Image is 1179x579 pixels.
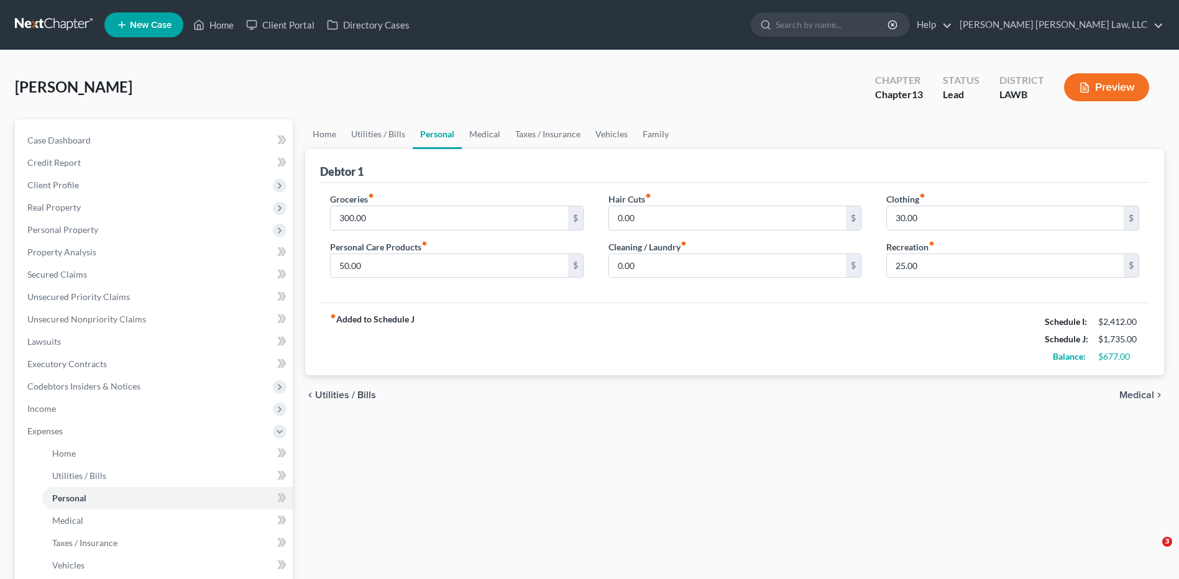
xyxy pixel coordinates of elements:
[846,206,861,230] div: $
[27,381,140,391] span: Codebtors Insiders & Notices
[52,470,106,481] span: Utilities / Bills
[776,13,889,36] input: Search by name...
[27,336,61,347] span: Lawsuits
[315,390,376,400] span: Utilities / Bills
[27,358,107,369] span: Executory Contracts
[999,88,1044,102] div: LAWB
[1053,351,1086,362] strong: Balance:
[27,426,63,436] span: Expenses
[320,164,364,179] div: Debtor 1
[1098,350,1139,363] div: $677.00
[1098,333,1139,345] div: $1,735.00
[953,14,1163,36] a: [PERSON_NAME] [PERSON_NAME] Law, LLC
[912,88,923,100] span: 13
[645,193,651,199] i: fiber_manual_record
[608,193,651,206] label: Hair Cuts
[52,560,85,570] span: Vehicles
[17,129,293,152] a: Case Dashboard
[568,254,583,278] div: $
[846,254,861,278] div: $
[1098,316,1139,328] div: $2,412.00
[999,73,1044,88] div: District
[42,465,293,487] a: Utilities / Bills
[27,180,79,190] span: Client Profile
[331,254,567,278] input: --
[27,403,56,414] span: Income
[462,119,508,149] a: Medical
[911,14,952,36] a: Help
[1137,537,1167,567] iframe: Intercom live chat
[1064,73,1149,101] button: Preview
[42,442,293,465] a: Home
[27,135,91,145] span: Case Dashboard
[17,263,293,286] a: Secured Claims
[1154,390,1164,400] i: chevron_right
[27,157,81,168] span: Credit Report
[17,286,293,308] a: Unsecured Priority Claims
[929,240,935,247] i: fiber_manual_record
[27,224,98,235] span: Personal Property
[943,73,979,88] div: Status
[15,78,132,96] span: [PERSON_NAME]
[42,532,293,554] a: Taxes / Insurance
[681,240,687,247] i: fiber_manual_record
[330,193,374,206] label: Groceries
[887,254,1124,278] input: --
[1119,390,1154,400] span: Medical
[1045,334,1088,344] strong: Schedule J:
[413,119,462,149] a: Personal
[130,21,172,30] span: New Case
[27,202,81,212] span: Real Property
[1124,254,1139,278] div: $
[17,353,293,375] a: Executory Contracts
[42,487,293,509] a: Personal
[609,206,846,230] input: --
[305,390,315,400] i: chevron_left
[187,14,240,36] a: Home
[568,206,583,230] div: $
[52,537,117,548] span: Taxes / Insurance
[17,152,293,174] a: Credit Report
[52,448,76,458] span: Home
[635,119,676,149] a: Family
[875,88,923,102] div: Chapter
[17,331,293,353] a: Lawsuits
[368,193,374,199] i: fiber_manual_record
[331,206,567,230] input: --
[421,240,428,247] i: fiber_manual_record
[609,254,846,278] input: --
[305,119,344,149] a: Home
[875,73,923,88] div: Chapter
[344,119,413,149] a: Utilities / Bills
[1162,537,1172,547] span: 3
[240,14,321,36] a: Client Portal
[52,493,86,503] span: Personal
[919,193,925,199] i: fiber_manual_record
[330,313,415,365] strong: Added to Schedule J
[1045,316,1087,327] strong: Schedule I:
[17,241,293,263] a: Property Analysis
[27,291,130,302] span: Unsecured Priority Claims
[1119,390,1164,400] button: Medical chevron_right
[886,193,925,206] label: Clothing
[27,247,96,257] span: Property Analysis
[321,14,416,36] a: Directory Cases
[886,240,935,253] label: Recreation
[1124,206,1139,230] div: $
[305,390,376,400] button: chevron_left Utilities / Bills
[27,269,87,280] span: Secured Claims
[508,119,588,149] a: Taxes / Insurance
[943,88,979,102] div: Lead
[52,515,83,526] span: Medical
[608,240,687,253] label: Cleaning / Laundry
[330,240,428,253] label: Personal Care Products
[330,313,336,319] i: fiber_manual_record
[42,509,293,532] a: Medical
[17,308,293,331] a: Unsecured Nonpriority Claims
[27,314,146,324] span: Unsecured Nonpriority Claims
[588,119,635,149] a: Vehicles
[887,206,1124,230] input: --
[42,554,293,577] a: Vehicles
